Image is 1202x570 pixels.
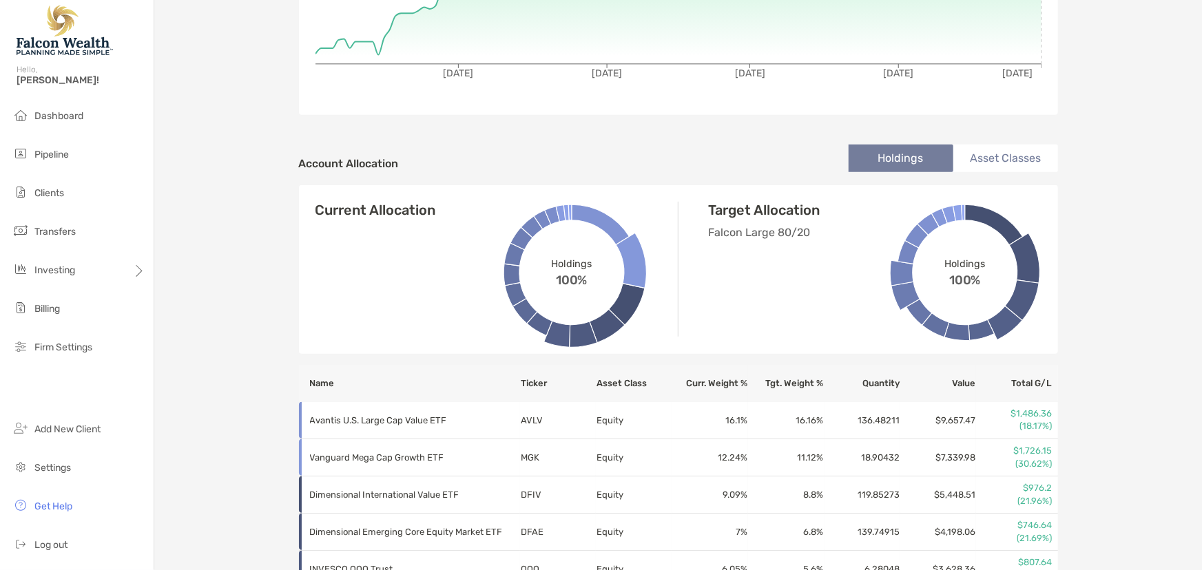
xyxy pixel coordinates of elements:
[12,420,29,436] img: add_new_client icon
[748,439,824,476] td: 11.12 %
[34,341,92,353] span: Firm Settings
[825,365,900,402] th: Quantity
[900,365,976,402] th: Value
[12,222,29,239] img: transfers icon
[299,157,399,170] h4: Account Allocation
[12,299,29,316] img: billing icon
[977,482,1052,494] p: $976.2
[596,402,672,439] td: Equity
[12,338,29,355] img: firm-settings icon
[949,269,981,287] span: 100%
[12,107,29,123] img: dashboard icon
[12,145,29,162] img: pipeline icon
[596,439,672,476] td: Equity
[748,365,824,402] th: Tgt. Weight %
[520,402,596,439] td: AVLV
[900,476,976,514] td: $5,448.51
[977,495,1052,507] p: (21.96%)
[34,110,83,122] span: Dashboard
[556,269,588,287] span: 100%
[299,365,521,402] th: Name
[34,303,60,315] span: Billing
[977,458,1052,470] p: (30.62%)
[596,476,672,514] td: Equity
[883,67,913,79] tspan: [DATE]
[34,500,72,512] span: Get Help
[748,402,824,439] td: 16.16 %
[672,365,748,402] th: Curr. Weight %
[977,556,1052,569] p: $807.64
[976,365,1057,402] th: Total G/L
[944,257,985,269] span: Holdings
[977,519,1052,531] p: $746.64
[825,402,900,439] td: 136.48211
[34,149,69,160] span: Pipeline
[900,439,976,476] td: $7,339.98
[672,439,748,476] td: 12.24 %
[443,67,473,79] tspan: [DATE]
[310,449,503,466] p: Vanguard Mega Cap Growth ETF
[551,257,592,269] span: Holdings
[520,439,596,476] td: MGK
[709,224,922,241] p: Falcon Large 80/20
[748,514,824,551] td: 6.8 %
[672,402,748,439] td: 16.1 %
[12,261,29,277] img: investing icon
[17,6,113,55] img: Falcon Wealth Planning Logo
[34,264,75,276] span: Investing
[849,145,953,172] li: Holdings
[672,476,748,514] td: 9.09 %
[12,536,29,552] img: logout icon
[34,226,76,237] span: Transfers
[34,539,68,551] span: Log out
[900,514,976,551] td: $4,198.06
[748,476,824,514] td: 8.8 %
[825,439,900,476] td: 18.90432
[310,412,503,429] p: Avantis U.S. Large Cap Value ETF
[17,74,145,86] span: [PERSON_NAME]!
[34,187,64,199] span: Clients
[977,532,1052,545] p: (21.69%)
[592,67,622,79] tspan: [DATE]
[520,514,596,551] td: DFAE
[1002,67,1032,79] tspan: [DATE]
[672,514,748,551] td: 7 %
[825,514,900,551] td: 139.74915
[953,145,1058,172] li: Asset Classes
[12,497,29,514] img: get-help icon
[12,458,29,475] img: settings icon
[900,402,976,439] td: $9,657.47
[977,420,1052,432] p: (18.17%)
[310,523,503,540] p: Dimensional Emerging Core Equity Market ETF
[977,408,1052,420] p: $1,486.36
[315,202,436,218] h4: Current Allocation
[709,202,922,218] h4: Target Allocation
[734,67,765,79] tspan: [DATE]
[977,445,1052,457] p: $1,726.15
[34,462,71,474] span: Settings
[12,184,29,200] img: clients icon
[596,514,672,551] td: Equity
[825,476,900,514] td: 119.85273
[34,423,101,435] span: Add New Client
[520,365,596,402] th: Ticker
[310,486,503,503] p: Dimensional International Value ETF
[520,476,596,514] td: DFIV
[596,365,672,402] th: Asset Class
